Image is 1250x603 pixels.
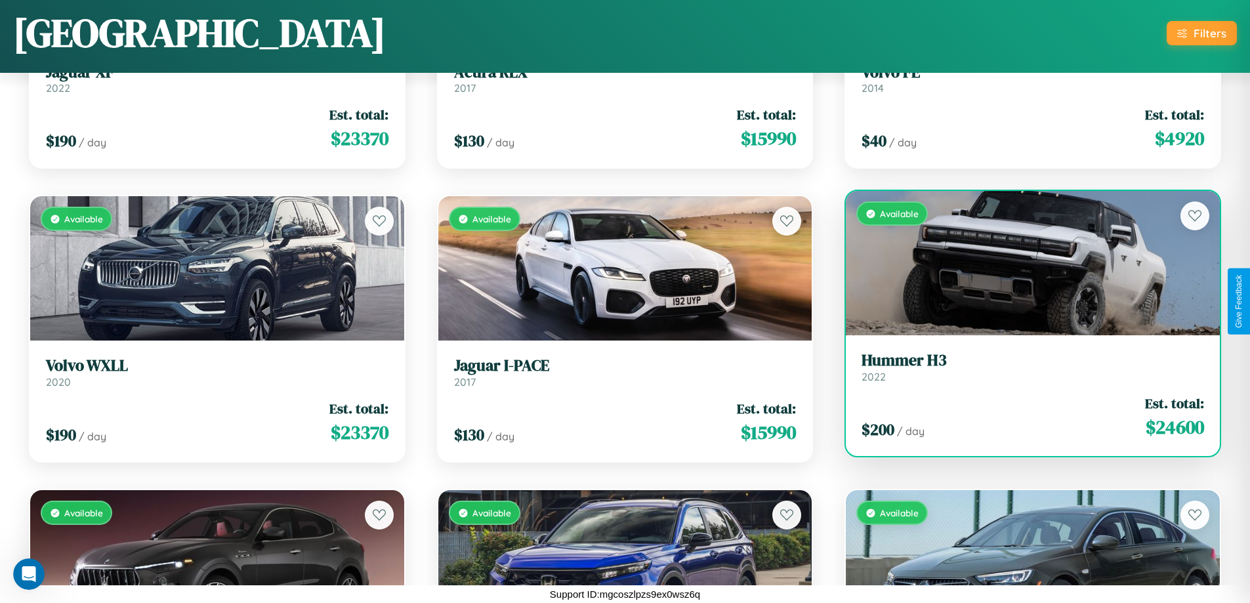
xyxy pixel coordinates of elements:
p: Support ID: mgcoszlpzs9ex0wsz6q [550,585,700,603]
span: $ 200 [862,419,894,440]
span: Available [64,213,103,224]
span: $ 130 [454,130,484,152]
h3: Jaguar I-PACE [454,356,797,375]
span: $ 15990 [741,125,796,152]
iframe: Intercom live chat [13,558,45,590]
h3: Hummer H3 [862,351,1204,370]
span: $ 40 [862,130,886,152]
span: Available [64,507,103,518]
span: / day [897,425,925,438]
span: Est. total: [1145,394,1204,413]
span: $ 23370 [331,419,388,446]
span: 2022 [862,370,886,383]
a: Jaguar XF2022 [46,63,388,95]
span: 2017 [454,81,476,94]
span: 2014 [862,81,884,94]
button: Filters [1167,21,1237,45]
span: Available [472,213,511,224]
span: / day [889,136,917,149]
span: $ 190 [46,130,76,152]
span: Est. total: [329,105,388,124]
span: 2020 [46,375,71,388]
h3: Volvo WXLL [46,356,388,375]
span: / day [487,430,514,443]
a: Volvo WXLL2020 [46,356,388,388]
a: Hummer H32022 [862,351,1204,383]
a: Acura RLX2017 [454,63,797,95]
span: $ 15990 [741,419,796,446]
span: Est. total: [329,399,388,418]
span: / day [487,136,514,149]
span: Est. total: [737,399,796,418]
div: Filters [1194,26,1226,40]
span: Available [880,507,919,518]
span: 2022 [46,81,70,94]
span: $ 4920 [1155,125,1204,152]
span: $ 24600 [1146,414,1204,440]
span: / day [79,136,106,149]
div: Give Feedback [1234,275,1243,328]
span: / day [79,430,106,443]
span: Est. total: [1145,105,1204,124]
span: $ 130 [454,424,484,446]
span: Available [472,507,511,518]
span: Available [880,208,919,219]
span: $ 190 [46,424,76,446]
h1: [GEOGRAPHIC_DATA] [13,6,386,60]
a: Jaguar I-PACE2017 [454,356,797,388]
span: 2017 [454,375,476,388]
span: Est. total: [737,105,796,124]
span: $ 23370 [331,125,388,152]
a: Volvo FE2014 [862,63,1204,95]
